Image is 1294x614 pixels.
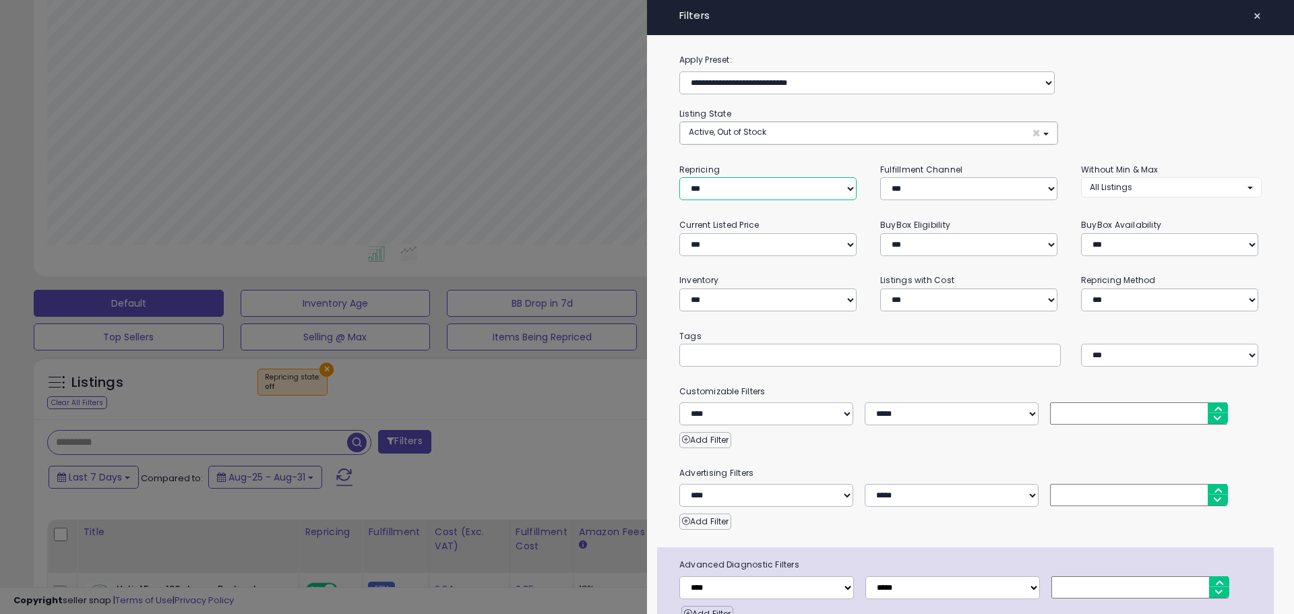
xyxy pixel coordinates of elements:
[1081,177,1262,197] button: All Listings
[669,53,1272,67] label: Apply Preset:
[880,274,954,286] small: Listings with Cost
[1081,274,1156,286] small: Repricing Method
[1081,219,1161,231] small: BuyBox Availability
[679,219,759,231] small: Current Listed Price
[1032,126,1041,140] span: ×
[669,557,1274,572] span: Advanced Diagnostic Filters
[679,164,720,175] small: Repricing
[679,432,731,448] button: Add Filter
[679,514,731,530] button: Add Filter
[1247,7,1267,26] button: ×
[1081,164,1159,175] small: Without Min & Max
[669,466,1272,481] small: Advertising Filters
[1253,7,1262,26] span: ×
[880,219,950,231] small: BuyBox Eligibility
[679,108,731,119] small: Listing State
[689,126,766,137] span: Active, Out of Stock
[880,164,962,175] small: Fulfillment Channel
[679,274,718,286] small: Inventory
[679,10,1262,22] h4: Filters
[680,122,1057,144] button: Active, Out of Stock ×
[669,384,1272,399] small: Customizable Filters
[1090,181,1132,193] span: All Listings
[669,329,1272,344] small: Tags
